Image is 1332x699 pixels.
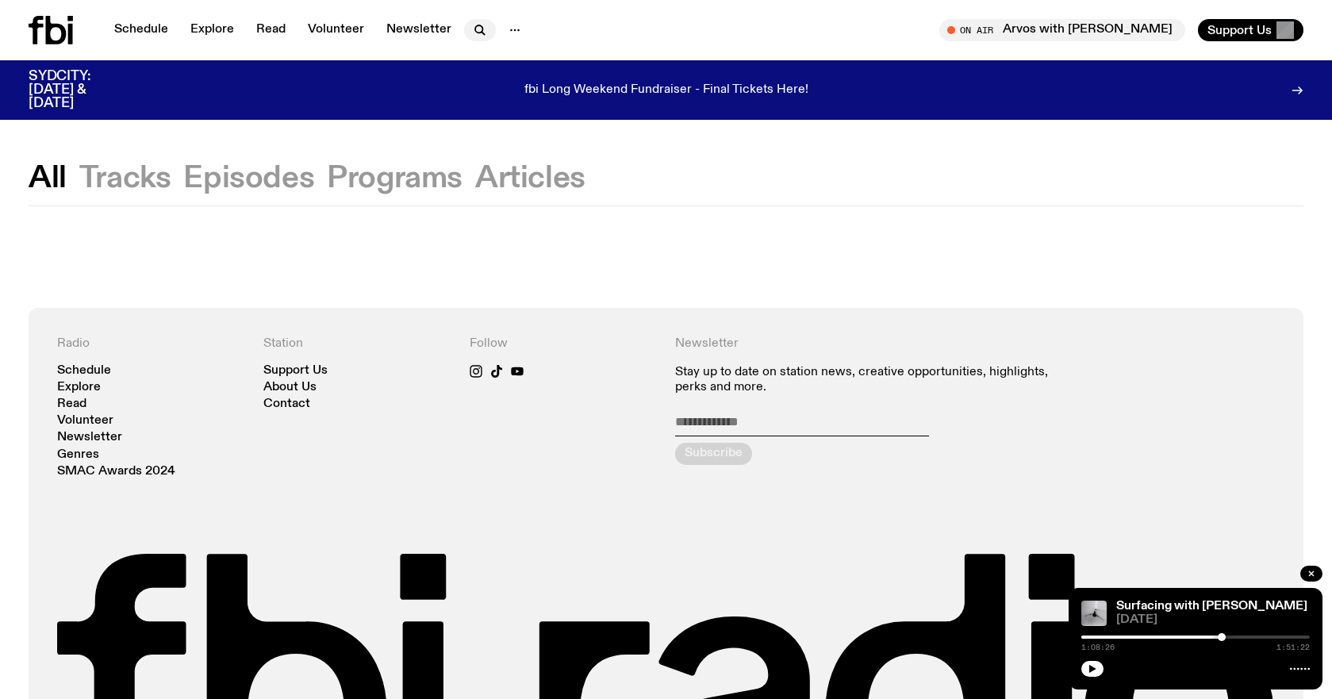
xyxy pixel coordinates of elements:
[1116,614,1310,626] span: [DATE]
[57,382,101,394] a: Explore
[1081,643,1115,651] span: 1:08:26
[1116,600,1307,613] a: Surfacing with [PERSON_NAME]
[263,382,317,394] a: About Us
[524,83,808,98] p: fbi Long Weekend Fundraiser - Final Tickets Here!
[57,466,175,478] a: SMAC Awards 2024
[475,164,585,193] button: Articles
[263,336,451,351] h4: Station
[57,336,244,351] h4: Radio
[1276,643,1310,651] span: 1:51:22
[79,164,171,193] button: Tracks
[470,336,657,351] h4: Follow
[247,19,295,41] a: Read
[57,398,86,410] a: Read
[377,19,461,41] a: Newsletter
[263,398,310,410] a: Contact
[183,164,314,193] button: Episodes
[57,449,99,461] a: Genres
[298,19,374,41] a: Volunteer
[263,365,328,377] a: Support Us
[181,19,244,41] a: Explore
[1207,23,1272,37] span: Support Us
[57,415,113,427] a: Volunteer
[57,432,122,444] a: Newsletter
[675,365,1069,395] p: Stay up to date on station news, creative opportunities, highlights, perks and more.
[939,19,1185,41] button: On AirArvos with [PERSON_NAME]
[57,365,111,377] a: Schedule
[675,443,752,465] button: Subscribe
[105,19,178,41] a: Schedule
[1198,19,1303,41] button: Support Us
[675,336,1069,351] h4: Newsletter
[327,164,463,193] button: Programs
[29,70,130,110] h3: SYDCITY: [DATE] & [DATE]
[29,164,67,193] button: All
